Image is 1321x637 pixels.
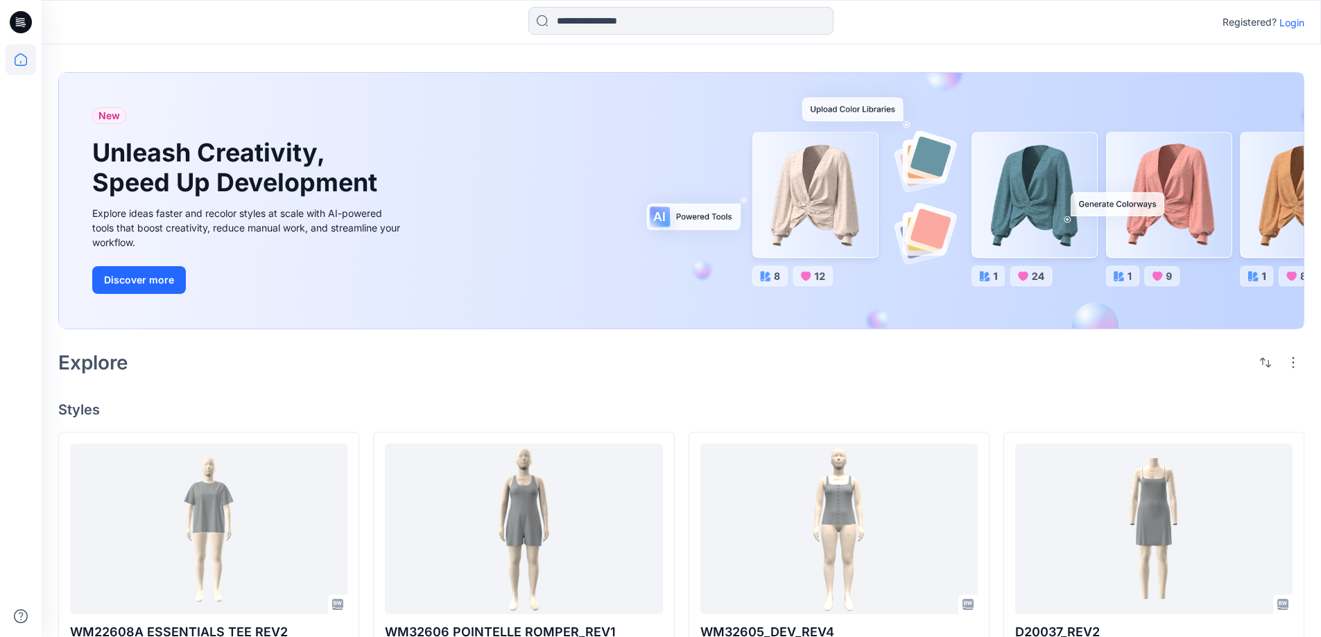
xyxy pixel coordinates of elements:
a: Discover more [92,266,404,294]
h1: Unleash Creativity, Speed Up Development [92,138,383,198]
a: WM32606 POINTELLE ROMPER_REV1 [385,444,662,615]
a: WM22608A ESSENTIALS TEE REV2 [70,444,347,615]
p: Login [1279,15,1304,30]
a: WM32605_DEV_REV4 [700,444,978,615]
a: D20037_REV2 [1015,444,1293,615]
h2: Explore [58,351,128,374]
div: Explore ideas faster and recolor styles at scale with AI-powered tools that boost creativity, red... [92,206,404,250]
span: New [98,107,120,124]
h4: Styles [58,401,1304,418]
button: Discover more [92,266,186,294]
p: Registered? [1223,14,1277,30]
